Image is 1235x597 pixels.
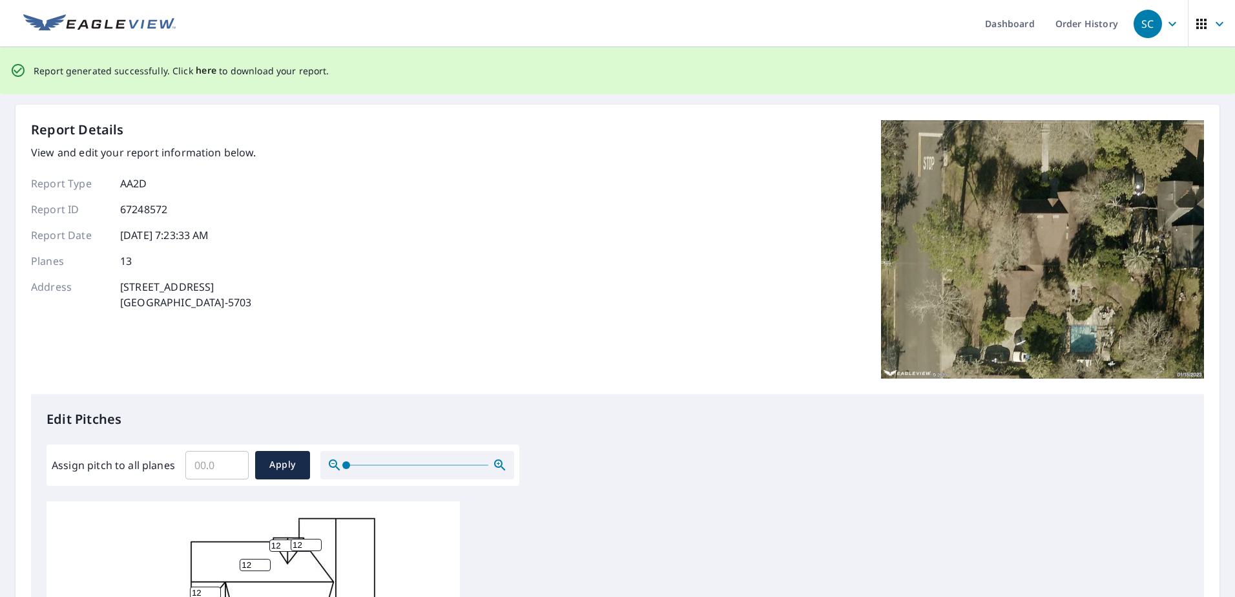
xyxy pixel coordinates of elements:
[120,253,132,269] p: 13
[31,279,109,310] p: Address
[120,227,209,243] p: [DATE] 7:23:33 AM
[34,63,329,79] p: Report generated successfully. Click to download your report.
[1134,10,1162,38] div: SC
[31,202,109,217] p: Report ID
[255,451,310,479] button: Apply
[31,145,256,160] p: View and edit your report information below.
[265,457,300,473] span: Apply
[185,447,249,483] input: 00.0
[31,253,109,269] p: Planes
[196,63,217,79] button: here
[47,410,1188,429] p: Edit Pitches
[881,120,1204,379] img: Top image
[31,120,124,140] p: Report Details
[23,14,176,34] img: EV Logo
[120,279,251,310] p: [STREET_ADDRESS] [GEOGRAPHIC_DATA]-5703
[120,202,167,217] p: 67248572
[52,457,175,473] label: Assign pitch to all planes
[120,176,147,191] p: AA2D
[31,176,109,191] p: Report Type
[31,227,109,243] p: Report Date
